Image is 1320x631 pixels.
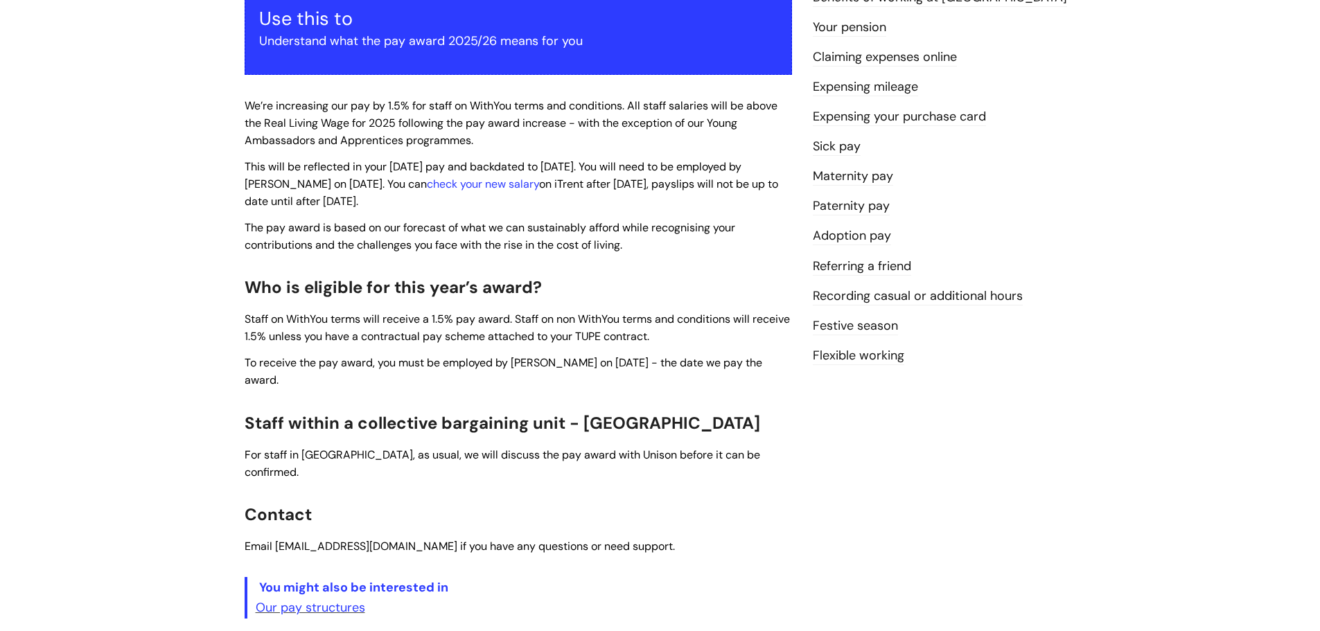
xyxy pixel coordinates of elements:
[245,312,790,344] span: Staff on WithYou terms will receive a 1.5% pay award. Staff on non WithYou terms and conditions w...
[245,504,312,525] span: Contact
[813,48,957,66] a: Claiming expenses online
[813,108,986,126] a: Expensing your purchase card
[245,355,762,387] span: To receive the pay award, you must be employed by [PERSON_NAME] on [DATE] - the date we pay the a...
[813,258,911,276] a: Referring a friend
[245,539,675,553] span: Email [EMAIL_ADDRESS][DOMAIN_NAME] if you have any questions or need support.
[245,276,542,298] span: Who is eligible for this year’s award?
[813,19,886,37] a: Your pension
[813,197,890,215] a: Paternity pay
[813,168,893,186] a: Maternity pay
[245,412,760,434] span: Staff within a collective bargaining unit - [GEOGRAPHIC_DATA]
[813,138,861,156] a: Sick pay
[245,159,778,208] span: This will be reflected in your [DATE] pay and backdated to [DATE]. You will need to be employed b...
[259,579,448,596] span: You might also be interested in
[245,220,735,252] span: The pay award is based on our forecast of what we can sustainably afford while recognising your c...
[813,227,891,245] a: Adoption pay
[245,447,760,479] span: For staff in [GEOGRAPHIC_DATA], as usual, we will discuss the pay award with Unison before it can...
[813,78,918,96] a: Expensing mileage
[256,599,365,616] a: Our pay structures
[813,287,1023,305] a: Recording casual or additional hours
[813,347,904,365] a: Flexible working
[259,8,777,30] h3: Use this to
[427,177,539,191] a: check your new salary
[813,317,898,335] a: Festive season
[259,30,777,52] p: Understand what the pay award 2025/26 means for you
[245,98,777,148] span: We’re increasing our pay by 1.5% for staff on WithYou terms and conditions. All staff salaries wi...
